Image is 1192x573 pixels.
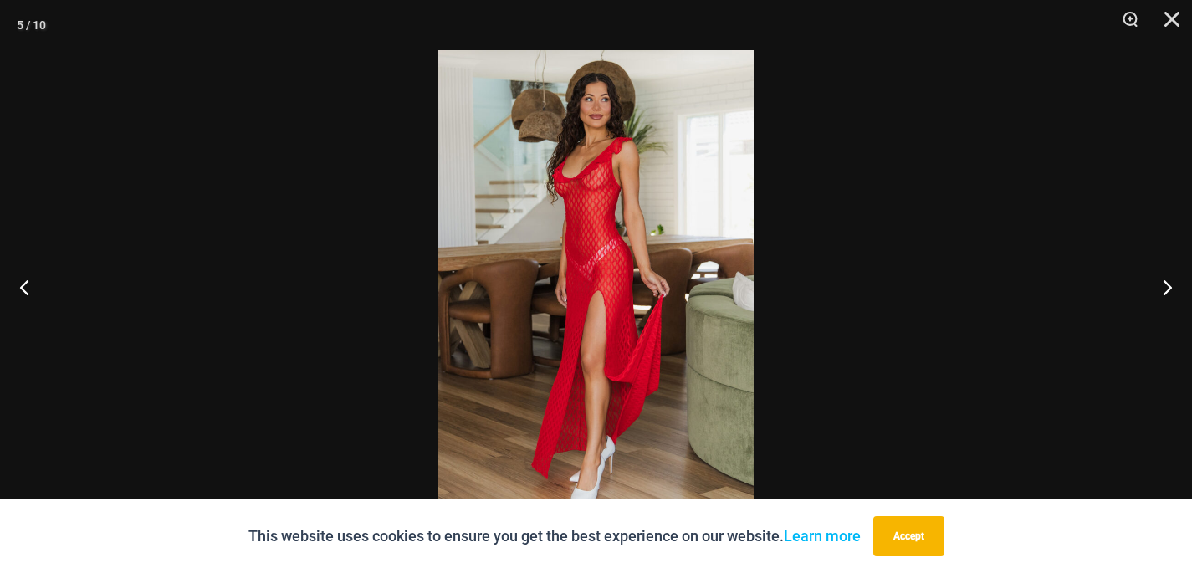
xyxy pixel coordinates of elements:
[873,516,944,556] button: Accept
[1129,245,1192,329] button: Next
[17,13,46,38] div: 5 / 10
[248,524,861,549] p: This website uses cookies to ensure you get the best experience on our website.
[438,50,754,523] img: Sometimes Red 587 Dress 02
[784,527,861,545] a: Learn more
